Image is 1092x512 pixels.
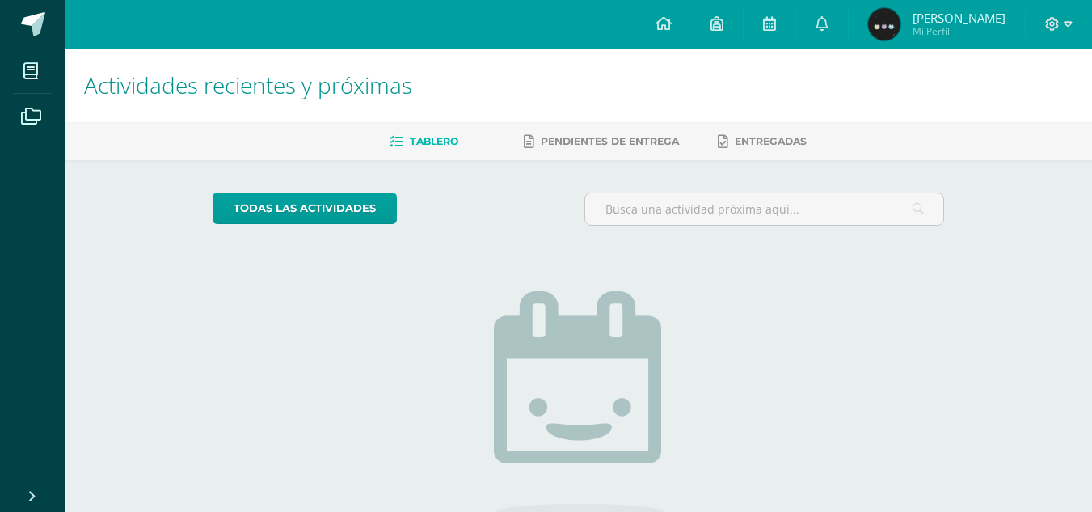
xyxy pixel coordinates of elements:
a: Entregadas [718,129,807,154]
span: Tablero [410,135,458,147]
a: Pendientes de entrega [524,129,679,154]
input: Busca una actividad próxima aquí... [585,193,943,225]
a: todas las Actividades [213,193,397,224]
span: Entregadas [735,135,807,147]
span: Pendientes de entrega [541,135,679,147]
a: Tablero [390,129,458,154]
span: Mi Perfil [913,24,1006,38]
img: 8bf85ff83f56496377f7286f058f927d.png [868,8,900,40]
span: Actividades recientes y próximas [84,70,412,100]
span: [PERSON_NAME] [913,10,1006,26]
